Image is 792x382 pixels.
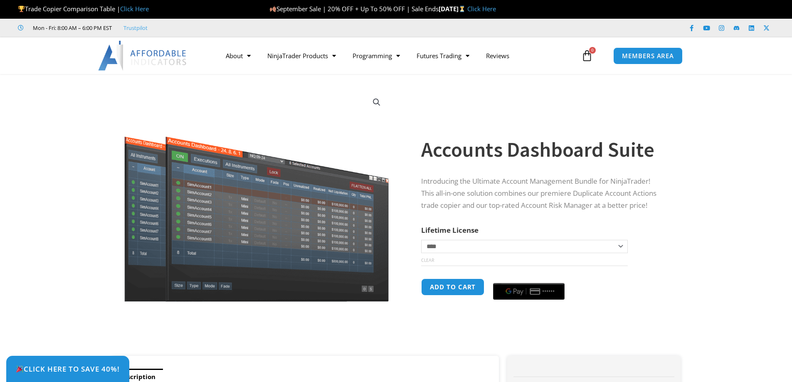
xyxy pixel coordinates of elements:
[408,46,478,65] a: Futures Trading
[270,6,276,12] img: 🍂
[478,46,518,65] a: Reviews
[421,225,479,235] label: Lifetime License
[439,5,467,13] strong: [DATE]
[459,6,465,12] img: ⏳
[369,95,384,110] a: View full-screen image gallery
[217,46,259,65] a: About
[217,46,579,65] nav: Menu
[613,47,683,64] a: MEMBERS AREA
[31,23,112,33] span: Mon - Fri: 8:00 AM – 6:00 PM EST
[622,53,674,59] span: MEMBERS AREA
[467,5,496,13] a: Click Here
[18,6,25,12] img: 🏆
[344,46,408,65] a: Programming
[421,278,484,296] button: Add to cart
[98,41,188,71] img: LogoAI | Affordable Indicators – NinjaTrader
[269,5,439,13] span: September Sale | 20% OFF + Up To 50% OFF | Sale Ends
[123,89,390,302] img: Screenshot 2024-08-26 155710eeeee
[120,5,149,13] a: Click Here
[543,288,555,294] text: ••••••
[589,47,596,54] span: 0
[421,257,434,263] a: Clear options
[18,5,149,13] span: Trade Copier Comparison Table |
[491,277,566,278] iframe: Secure payment input frame
[16,365,23,372] img: 🎉
[421,135,664,164] h1: Accounts Dashboard Suite
[16,365,120,372] span: Click Here to save 40%!
[123,23,148,33] a: Trustpilot
[259,46,344,65] a: NinjaTrader Products
[421,175,664,212] p: Introducing the Ultimate Account Management Bundle for NinjaTrader! This all-in-one solution comb...
[569,44,605,68] a: 0
[6,356,129,382] a: 🎉Click Here to save 40%!
[493,283,565,300] button: Buy with GPay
